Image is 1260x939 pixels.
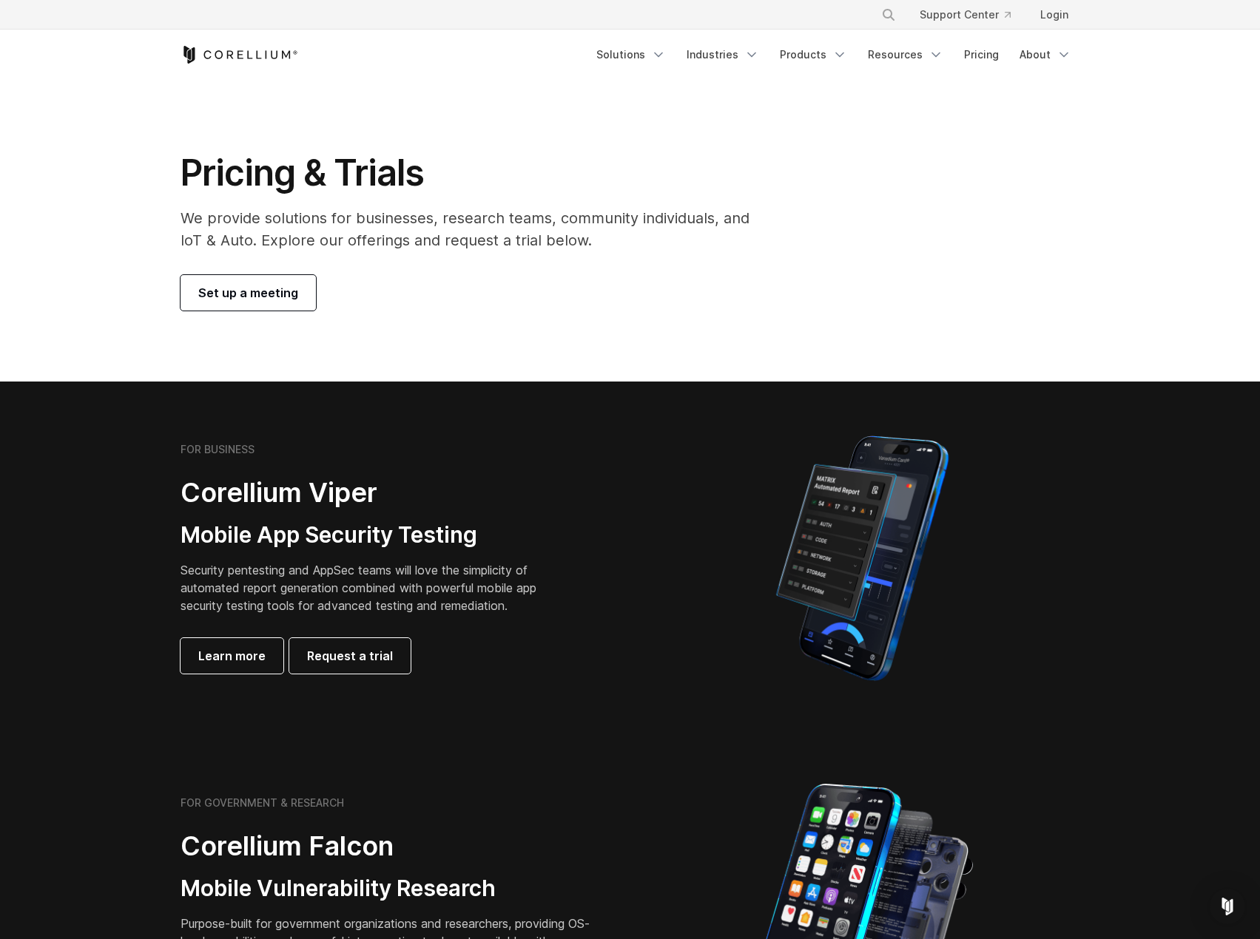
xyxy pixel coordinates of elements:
[181,561,559,614] p: Security pentesting and AppSec teams will love the simplicity of automated report generation comb...
[181,521,559,549] h3: Mobile App Security Testing
[181,638,283,674] a: Learn more
[859,41,952,68] a: Resources
[751,429,974,688] img: Corellium MATRIX automated report on iPhone showing app vulnerability test results across securit...
[1028,1,1080,28] a: Login
[181,443,255,456] h6: FOR BUSINESS
[181,207,770,251] p: We provide solutions for businesses, research teams, community individuals, and IoT & Auto. Explo...
[181,830,595,863] h2: Corellium Falcon
[955,41,1008,68] a: Pricing
[678,41,768,68] a: Industries
[1011,41,1080,68] a: About
[181,796,344,810] h6: FOR GOVERNMENT & RESEARCH
[771,41,856,68] a: Products
[181,875,595,903] h3: Mobile Vulnerability Research
[875,1,902,28] button: Search
[908,1,1023,28] a: Support Center
[198,284,298,302] span: Set up a meeting
[863,1,1080,28] div: Navigation Menu
[181,476,559,509] h2: Corellium Viper
[587,41,675,68] a: Solutions
[1210,889,1245,924] div: Open Intercom Messenger
[181,275,316,311] a: Set up a meeting
[198,647,266,665] span: Learn more
[307,647,393,665] span: Request a trial
[289,638,411,674] a: Request a trial
[181,46,298,64] a: Corellium Home
[587,41,1080,68] div: Navigation Menu
[181,151,770,195] h1: Pricing & Trials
